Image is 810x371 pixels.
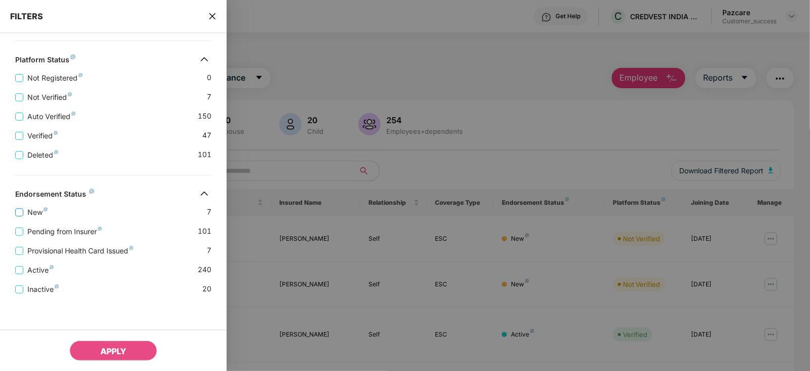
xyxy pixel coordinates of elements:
[196,51,212,67] img: svg+xml;base64,PHN2ZyB4bWxucz0iaHR0cDovL3d3dy53My5vcmcvMjAwMC9zdmciIHdpZHRoPSIzMiIgaGVpZ2h0PSIzMi...
[89,189,94,194] img: svg+xml;base64,PHN2ZyB4bWxucz0iaHR0cDovL3d3dy53My5vcmcvMjAwMC9zdmciIHdpZHRoPSI4IiBoZWlnaHQ9IjgiIH...
[71,112,76,116] img: svg+xml;base64,PHN2ZyB4bWxucz0iaHR0cDovL3d3dy53My5vcmcvMjAwMC9zdmciIHdpZHRoPSI4IiBoZWlnaHQ9IjgiIH...
[208,11,216,21] span: close
[207,206,211,218] span: 7
[23,284,63,295] span: Inactive
[207,72,211,84] span: 0
[69,341,157,361] button: APPLY
[23,111,80,122] span: Auto Verified
[202,130,211,141] span: 47
[100,346,126,356] span: APPLY
[68,92,72,96] img: svg+xml;base64,PHN2ZyB4bWxucz0iaHR0cDovL3d3dy53My5vcmcvMjAwMC9zdmciIHdpZHRoPSI4IiBoZWlnaHQ9IjgiIH...
[196,185,212,202] img: svg+xml;base64,PHN2ZyB4bWxucz0iaHR0cDovL3d3dy53My5vcmcvMjAwMC9zdmciIHdpZHRoPSIzMiIgaGVpZ2h0PSIzMi...
[23,92,76,103] span: Not Verified
[198,110,211,122] span: 150
[98,227,102,231] img: svg+xml;base64,PHN2ZyB4bWxucz0iaHR0cDovL3d3dy53My5vcmcvMjAwMC9zdmciIHdpZHRoPSI4IiBoZWlnaHQ9IjgiIH...
[198,226,211,237] span: 101
[50,265,54,269] img: svg+xml;base64,PHN2ZyB4bWxucz0iaHR0cDovL3d3dy53My5vcmcvMjAwMC9zdmciIHdpZHRoPSI4IiBoZWlnaHQ9IjgiIH...
[55,284,59,288] img: svg+xml;base64,PHN2ZyB4bWxucz0iaHR0cDovL3d3dy53My5vcmcvMjAwMC9zdmciIHdpZHRoPSI4IiBoZWlnaHQ9IjgiIH...
[70,54,76,59] img: svg+xml;base64,PHN2ZyB4bWxucz0iaHR0cDovL3d3dy53My5vcmcvMjAwMC9zdmciIHdpZHRoPSI4IiBoZWlnaHQ9IjgiIH...
[23,130,62,141] span: Verified
[198,149,211,161] span: 101
[15,55,76,67] div: Platform Status
[54,131,58,135] img: svg+xml;base64,PHN2ZyB4bWxucz0iaHR0cDovL3d3dy53My5vcmcvMjAwMC9zdmciIHdpZHRoPSI4IiBoZWlnaHQ9IjgiIH...
[207,245,211,256] span: 7
[44,207,48,211] img: svg+xml;base64,PHN2ZyB4bWxucz0iaHR0cDovL3d3dy53My5vcmcvMjAwMC9zdmciIHdpZHRoPSI4IiBoZWlnaHQ9IjgiIH...
[23,245,137,256] span: Provisional Health Card Issued
[23,150,62,161] span: Deleted
[23,265,58,276] span: Active
[198,264,211,276] span: 240
[207,91,211,103] span: 7
[15,190,94,202] div: Endorsement Status
[10,11,43,21] span: FILTERS
[23,207,52,218] span: New
[79,73,83,77] img: svg+xml;base64,PHN2ZyB4bWxucz0iaHR0cDovL3d3dy53My5vcmcvMjAwMC9zdmciIHdpZHRoPSI4IiBoZWlnaHQ9IjgiIH...
[23,72,87,84] span: Not Registered
[202,283,211,295] span: 20
[129,246,133,250] img: svg+xml;base64,PHN2ZyB4bWxucz0iaHR0cDovL3d3dy53My5vcmcvMjAwMC9zdmciIHdpZHRoPSI4IiBoZWlnaHQ9IjgiIH...
[54,150,58,154] img: svg+xml;base64,PHN2ZyB4bWxucz0iaHR0cDovL3d3dy53My5vcmcvMjAwMC9zdmciIHdpZHRoPSI4IiBoZWlnaHQ9IjgiIH...
[23,226,106,237] span: Pending from Insurer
